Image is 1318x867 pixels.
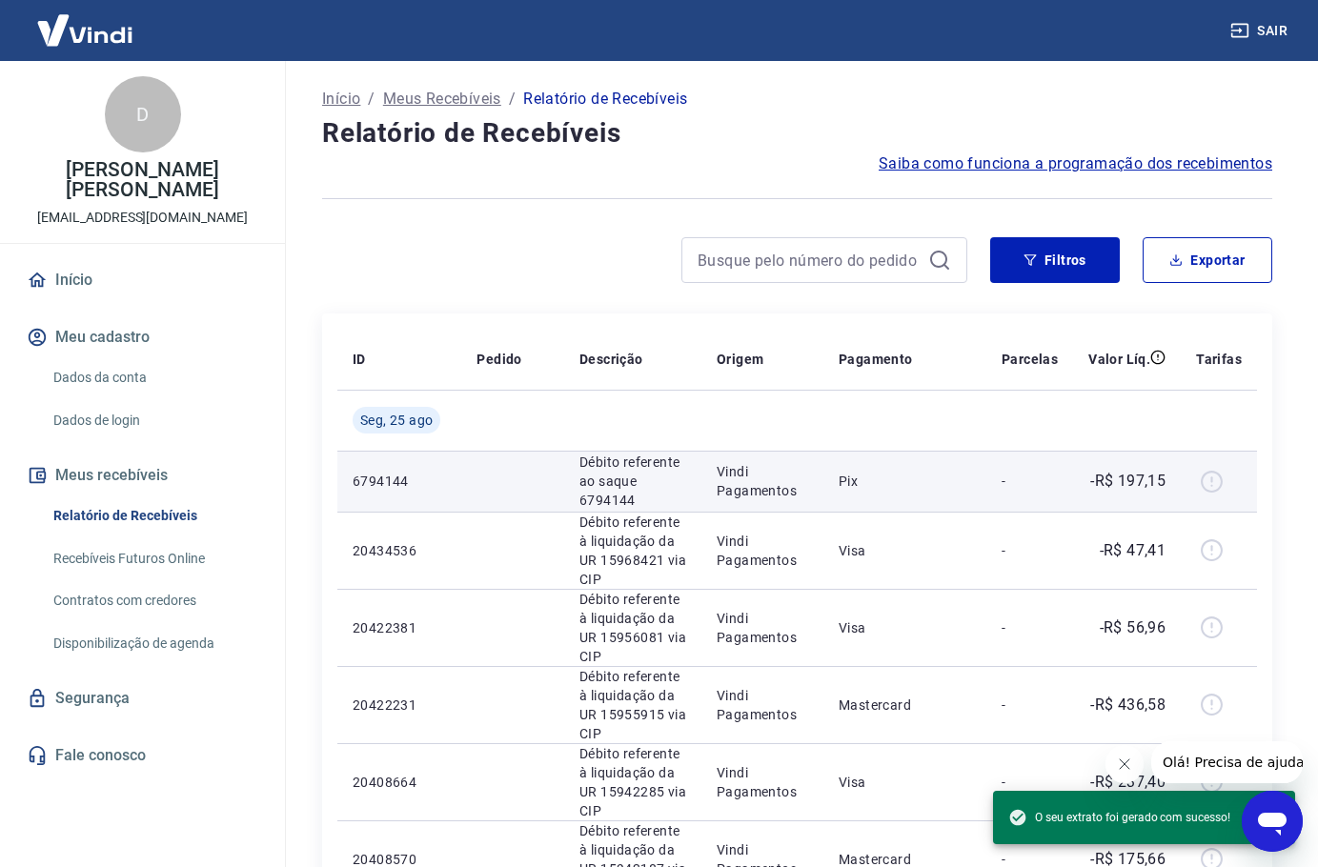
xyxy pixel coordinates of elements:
[839,541,971,560] p: Visa
[353,472,446,491] p: 6794144
[839,773,971,792] p: Visa
[1008,808,1230,827] span: O seu extrato foi gerado com sucesso!
[509,88,516,111] p: /
[579,590,686,666] p: Débito referente à liquidação da UR 15956081 via CIP
[322,88,360,111] a: Início
[353,541,446,560] p: 20434536
[368,88,375,111] p: /
[990,237,1120,283] button: Filtros
[717,686,808,724] p: Vindi Pagamentos
[1002,618,1058,637] p: -
[23,259,262,301] a: Início
[46,624,262,663] a: Disponibilização de agenda
[23,454,262,496] button: Meus recebíveis
[11,13,160,29] span: Olá! Precisa de ajuda?
[23,1,147,59] img: Vindi
[23,677,262,719] a: Segurança
[1143,237,1272,283] button: Exportar
[839,472,971,491] p: Pix
[717,532,808,570] p: Vindi Pagamentos
[717,763,808,801] p: Vindi Pagamentos
[523,88,687,111] p: Relatório de Recebíveis
[360,411,433,430] span: Seg, 25 ago
[353,350,366,369] p: ID
[717,609,808,647] p: Vindi Pagamentos
[839,350,913,369] p: Pagamento
[1105,745,1144,783] iframe: Fechar mensagem
[1002,472,1058,491] p: -
[46,539,262,578] a: Recebíveis Futuros Online
[477,350,521,369] p: Pedido
[1100,616,1166,639] p: -R$ 56,96
[579,744,686,820] p: Débito referente à liquidação da UR 15942285 via CIP
[15,160,270,200] p: [PERSON_NAME] [PERSON_NAME]
[23,735,262,776] a: Fale conosco
[879,152,1272,175] a: Saiba como funciona a programação dos recebimentos
[46,496,262,535] a: Relatório de Recebíveis
[1002,350,1058,369] p: Parcelas
[1090,694,1166,716] p: -R$ 436,58
[37,208,248,228] p: [EMAIL_ADDRESS][DOMAIN_NAME]
[1002,541,1058,560] p: -
[46,358,262,397] a: Dados da conta
[839,696,971,715] p: Mastercard
[46,581,262,620] a: Contratos com credores
[1100,539,1166,562] p: -R$ 47,41
[353,773,446,792] p: 20408664
[1090,470,1166,493] p: -R$ 197,15
[698,246,921,274] input: Busque pelo número do pedido
[1151,741,1303,783] iframe: Mensagem da empresa
[1090,771,1166,794] p: -R$ 237,40
[717,350,763,369] p: Origem
[353,696,446,715] p: 20422231
[353,618,446,637] p: 20422381
[46,401,262,440] a: Dados de login
[1002,696,1058,715] p: -
[105,76,181,152] div: D
[717,462,808,500] p: Vindi Pagamentos
[23,316,262,358] button: Meu cadastro
[322,114,1272,152] h4: Relatório de Recebíveis
[579,453,686,510] p: Débito referente ao saque 6794144
[1196,350,1242,369] p: Tarifas
[839,618,971,637] p: Visa
[1002,773,1058,792] p: -
[1242,791,1303,852] iframe: Botão para abrir a janela de mensagens
[1227,13,1295,49] button: Sair
[383,88,501,111] a: Meus Recebíveis
[579,667,686,743] p: Débito referente à liquidação da UR 15955915 via CIP
[1088,350,1150,369] p: Valor Líq.
[579,350,643,369] p: Descrição
[579,513,686,589] p: Débito referente à liquidação da UR 15968421 via CIP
